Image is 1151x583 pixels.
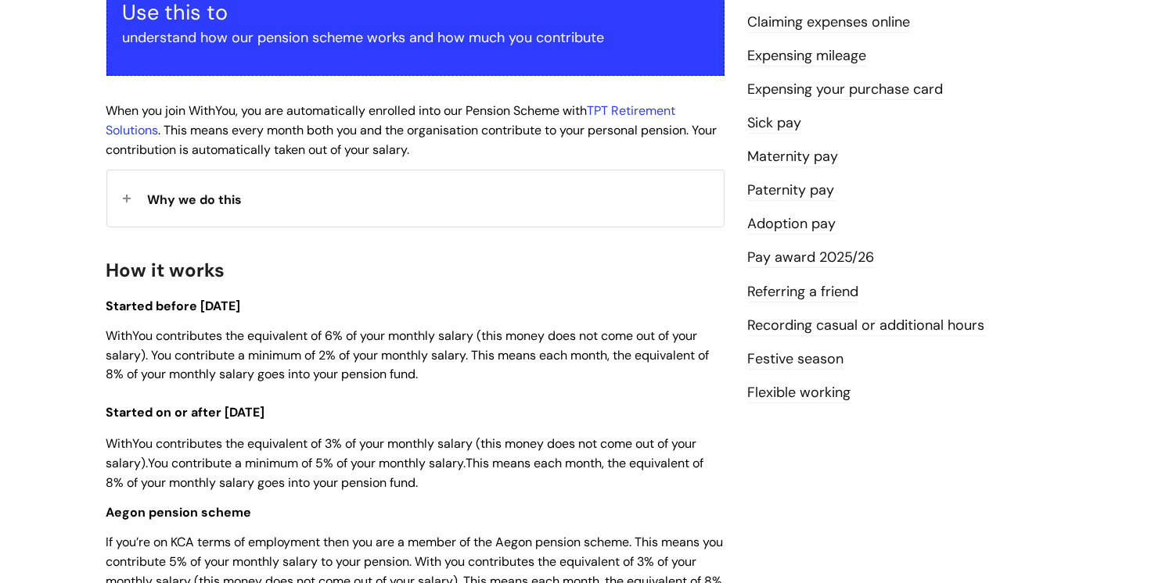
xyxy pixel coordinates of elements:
a: Pay award 2025/26 [748,248,875,268]
a: Maternity pay [748,147,839,167]
span: Why we do this [148,191,243,208]
span: Started on or after [DATE] [106,404,265,420]
a: Expensing your purchase card [748,80,944,100]
span: When you join WithYou, you are automatically enrolled into our Pension Scheme with . This means e... [106,102,718,158]
a: Referring a friend [748,282,859,302]
span: WithYou contributes the equivalent of 6% of your monthly salary (this money does not come out of ... [106,327,710,383]
p: understand how our pension scheme works and how much you contribute [123,25,708,50]
a: Adoption pay [748,214,836,234]
span: Aegon pension scheme [106,504,252,520]
a: Expensing mileage [748,46,867,66]
a: Flexible working [748,383,851,403]
a: Sick pay [748,113,802,134]
span: WithYou contributes the equivalent of 3% of your monthly salary (this money does not come out of ... [106,435,704,491]
a: Claiming expenses online [748,13,911,33]
span: How it works [106,258,225,282]
span: Started before [DATE] [106,298,241,314]
a: Recording casual or additional hours [748,316,985,336]
a: Festive season [748,349,844,370]
a: Paternity pay [748,181,835,201]
span: You contribute a minimum of 5% of your monthly salary. [149,455,466,471]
